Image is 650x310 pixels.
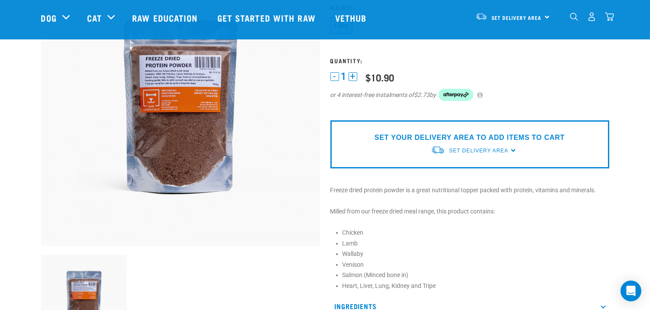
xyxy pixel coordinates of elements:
[439,89,473,101] img: Afterpay
[475,13,487,20] img: van-moving.png
[343,249,609,258] li: Wallaby
[349,72,357,81] button: +
[375,132,565,143] p: SET YOUR DELIVERY AREA TO ADD ITEMS TO CART
[330,89,609,101] div: or 4 interest-free instalments of by
[209,0,327,35] a: Get started with Raw
[330,186,609,195] p: Freeze dried protein powder is a great nutritional topper packed with protein, vitamins and miner...
[330,207,609,216] p: Milled from our freeze dried meal range, this product contains:
[605,12,614,21] img: home-icon@2x.png
[330,72,339,81] button: -
[343,271,609,280] li: Salmon (Minced bone in)
[431,145,445,155] img: van-moving.png
[570,13,578,21] img: home-icon-1@2x.png
[41,11,57,24] a: Dog
[123,0,208,35] a: Raw Education
[343,239,609,248] li: Lamb
[343,228,609,237] li: Chicken
[330,57,609,64] h3: Quantity:
[341,72,346,81] span: 1
[414,90,430,100] span: $2.73
[621,281,641,301] div: Open Intercom Messenger
[343,281,609,291] li: Heart, Liver, Lung, Kidney and Tripe
[366,72,395,83] div: $10.90
[327,0,378,35] a: Vethub
[343,260,609,269] li: Venison
[587,12,596,21] img: user.png
[449,148,508,154] span: Set Delivery Area
[87,11,102,24] a: Cat
[492,16,542,19] span: Set Delivery Area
